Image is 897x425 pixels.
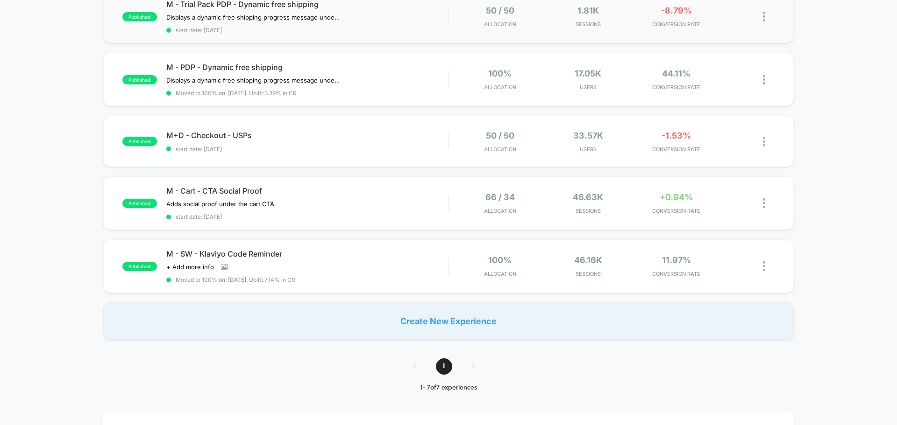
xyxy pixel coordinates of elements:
[166,131,448,140] span: M+D - Checkout - USPs
[547,84,630,91] span: Users
[573,192,603,202] span: 46.63k
[488,69,512,78] span: 100%
[547,146,630,153] span: Users
[763,12,765,21] img: close
[574,255,602,265] span: 46.16k
[662,131,691,140] span: -1.53%
[484,84,516,91] span: Allocation
[166,146,448,153] span: start date: [DATE]
[122,12,157,21] span: published
[166,63,448,72] span: M - PDP - Dynamic free shipping
[103,302,794,340] div: Create New Experience
[763,261,765,271] img: close
[176,276,295,283] span: Moved to 100% on: [DATE] . Uplift: 7.14% in CR
[166,77,340,84] span: Displays a dynamic free shipping progress message under the CTA on PDPs (excluding Trial Pack PDP...
[763,198,765,208] img: close
[485,192,515,202] span: 66 / 34
[436,358,452,375] span: 1
[488,255,512,265] span: 100%
[166,14,340,21] span: Displays a dynamic free shipping progress message under the CTA on PDPs. When on the Trial Pack P...
[122,262,157,271] span: published
[575,69,601,78] span: 17.05k
[166,27,448,34] span: start date: [DATE]
[484,271,516,277] span: Allocation
[176,90,297,97] span: Moved to 100% on: [DATE] . Uplift: 3.39% in CR
[763,75,765,84] img: close
[484,146,516,153] span: Allocation
[573,131,603,140] span: 33.57k
[577,6,599,15] span: 1.81k
[166,213,448,220] span: start date: [DATE]
[484,208,516,214] span: Allocation
[404,384,494,392] div: 1 - 7 of 7 experiences
[634,84,718,91] span: CONVERSION RATE
[484,21,516,28] span: Allocation
[547,208,630,214] span: Sessions
[661,6,692,15] span: -8.79%
[166,186,448,195] span: M - Cart - CTA Social Proof
[662,69,691,78] span: 44.11%
[122,75,157,84] span: published
[763,137,765,146] img: close
[486,131,514,140] span: 50 / 50
[547,271,630,277] span: Sessions
[634,146,718,153] span: CONVERSION RATE
[486,6,514,15] span: 50 / 50
[122,137,157,146] span: published
[662,255,691,265] span: 11.97%
[634,271,718,277] span: CONVERSION RATE
[122,199,157,208] span: published
[547,21,630,28] span: Sessions
[166,249,448,258] span: M - SW - Klaviyo Code Reminder
[166,263,214,271] span: + Add more info
[634,208,718,214] span: CONVERSION RATE
[166,200,274,208] span: Adds social proof under the cart CTA
[660,192,693,202] span: +0.94%
[634,21,718,28] span: CONVERSION RATE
